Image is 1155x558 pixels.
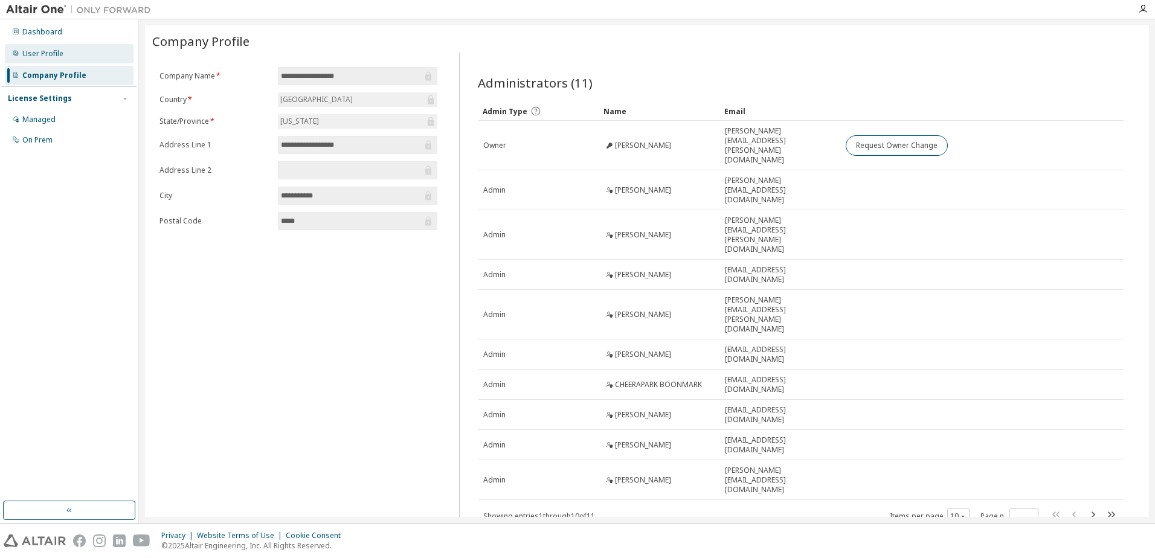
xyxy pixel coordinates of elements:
[8,94,72,103] div: License Settings
[22,115,56,124] div: Managed
[725,176,835,205] span: [PERSON_NAME][EMAIL_ADDRESS][DOMAIN_NAME]
[483,475,506,485] span: Admin
[950,512,967,521] button: 10
[483,270,506,280] span: Admin
[159,117,271,126] label: State/Province
[725,466,835,495] span: [PERSON_NAME][EMAIL_ADDRESS][DOMAIN_NAME]
[197,531,286,540] div: Website Terms of Use
[890,508,970,524] span: Items per page
[133,534,150,547] img: youtube.svg
[725,295,835,334] span: [PERSON_NAME][EMAIL_ADDRESS][PERSON_NAME][DOMAIN_NAME]
[725,405,835,425] span: [EMAIL_ADDRESS][DOMAIN_NAME]
[980,508,1038,524] span: Page n.
[725,435,835,455] span: [EMAIL_ADDRESS][DOMAIN_NAME]
[4,534,66,547] img: altair_logo.svg
[73,534,86,547] img: facebook.svg
[483,230,506,240] span: Admin
[478,74,593,91] span: Administrators (11)
[615,310,671,319] span: [PERSON_NAME]
[483,511,595,521] span: Showing entries 1 through 10 of 11
[725,216,835,254] span: [PERSON_NAME][EMAIL_ADDRESS][PERSON_NAME][DOMAIN_NAME]
[483,350,506,359] span: Admin
[725,375,835,394] span: [EMAIL_ADDRESS][DOMAIN_NAME]
[615,350,671,359] span: [PERSON_NAME]
[22,135,53,145] div: On Prem
[615,185,671,195] span: [PERSON_NAME]
[159,95,271,104] label: Country
[846,135,948,156] button: Request Owner Change
[724,101,835,121] div: Email
[615,230,671,240] span: [PERSON_NAME]
[278,93,355,106] div: [GEOGRAPHIC_DATA]
[483,185,506,195] span: Admin
[113,534,126,547] img: linkedin.svg
[93,534,106,547] img: instagram.svg
[603,101,715,121] div: Name
[22,49,63,59] div: User Profile
[286,531,348,540] div: Cookie Consent
[6,4,157,16] img: Altair One
[483,141,506,150] span: Owner
[615,270,671,280] span: [PERSON_NAME]
[725,265,835,284] span: [EMAIL_ADDRESS][DOMAIN_NAME]
[278,114,437,129] div: [US_STATE]
[615,410,671,420] span: [PERSON_NAME]
[22,27,62,37] div: Dashboard
[161,531,197,540] div: Privacy
[159,165,271,175] label: Address Line 2
[615,475,671,485] span: [PERSON_NAME]
[725,345,835,364] span: [EMAIL_ADDRESS][DOMAIN_NAME]
[278,92,437,107] div: [GEOGRAPHIC_DATA]
[152,33,249,50] span: Company Profile
[483,410,506,420] span: Admin
[615,440,671,450] span: [PERSON_NAME]
[22,71,86,80] div: Company Profile
[615,380,702,390] span: CHEERAPARK BOONMARK
[159,71,271,81] label: Company Name
[159,140,271,150] label: Address Line 1
[159,216,271,226] label: Postal Code
[278,115,321,128] div: [US_STATE]
[483,440,506,450] span: Admin
[161,540,348,551] p: © 2025 Altair Engineering, Inc. All Rights Reserved.
[159,191,271,200] label: City
[615,141,671,150] span: [PERSON_NAME]
[483,310,506,319] span: Admin
[483,106,527,117] span: Admin Type
[725,126,835,165] span: [PERSON_NAME][EMAIL_ADDRESS][PERSON_NAME][DOMAIN_NAME]
[483,380,506,390] span: Admin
